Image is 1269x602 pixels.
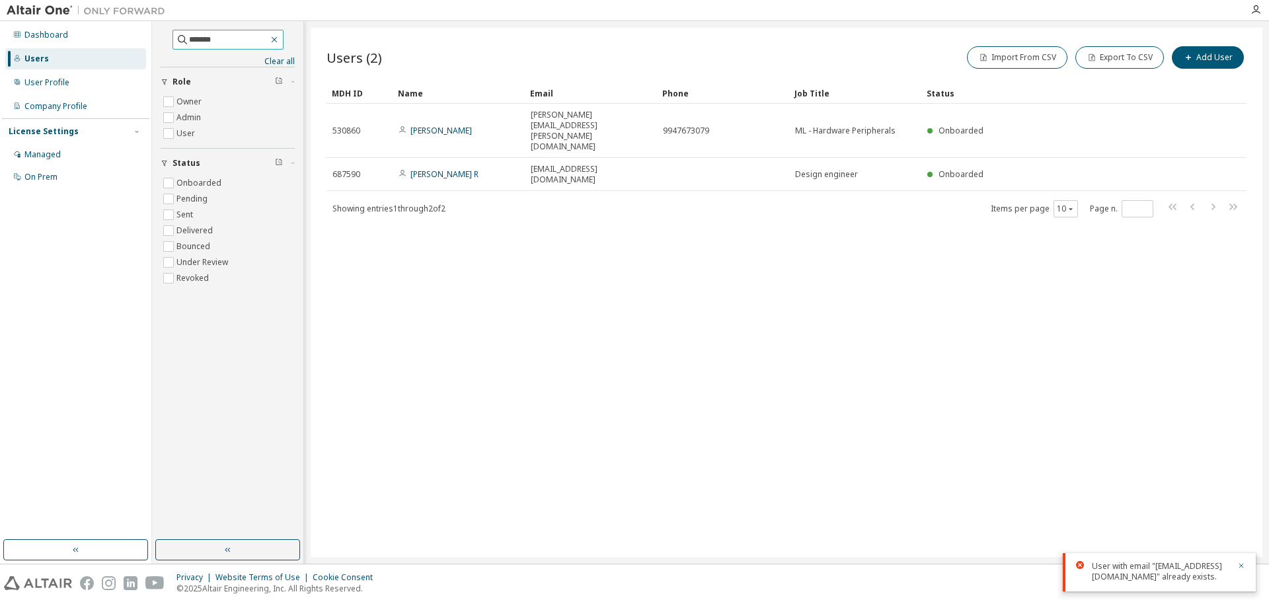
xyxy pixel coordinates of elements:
div: Managed [24,149,61,160]
label: Delivered [176,223,215,239]
div: Cookie Consent [313,572,381,583]
div: Company Profile [24,101,87,112]
label: Onboarded [176,175,224,191]
div: Email [530,83,652,104]
img: linkedin.svg [124,576,137,590]
label: Revoked [176,270,211,286]
div: License Settings [9,126,79,137]
label: Sent [176,207,196,223]
div: On Prem [24,172,58,182]
div: Status [927,83,1178,104]
span: Users (2) [327,48,382,67]
span: Items per page [991,200,1078,217]
button: Import From CSV [967,46,1067,69]
span: Onboarded [939,169,983,180]
div: User Profile [24,77,69,88]
img: altair_logo.svg [4,576,72,590]
img: youtube.svg [145,576,165,590]
span: Page n. [1090,200,1153,217]
label: Owner [176,94,204,110]
div: User with email "[EMAIL_ADDRESS][DOMAIN_NAME]" already exists. [1092,561,1229,582]
div: Privacy [176,572,215,583]
div: Name [398,83,519,104]
label: User [176,126,198,141]
span: Onboarded [939,125,983,136]
span: ML - Hardware Peripherals [795,126,896,136]
p: © 2025 Altair Engineering, Inc. All Rights Reserved. [176,583,381,594]
label: Under Review [176,254,231,270]
label: Admin [176,110,204,126]
span: [PERSON_NAME][EMAIL_ADDRESS][PERSON_NAME][DOMAIN_NAME] [531,110,651,152]
span: Clear filter [275,77,283,87]
div: Job Title [794,83,916,104]
label: Bounced [176,239,213,254]
span: 530860 [332,126,360,136]
div: Users [24,54,49,64]
label: Pending [176,191,210,207]
div: Dashboard [24,30,68,40]
span: Clear filter [275,158,283,169]
button: Role [161,67,295,96]
span: Design engineer [795,169,858,180]
span: Role [173,77,191,87]
img: instagram.svg [102,576,116,590]
a: [PERSON_NAME] R [410,169,479,180]
div: Website Terms of Use [215,572,313,583]
span: 9947673079 [663,126,709,136]
span: Status [173,158,200,169]
img: Altair One [7,4,172,17]
button: Status [161,149,295,178]
span: Showing entries 1 through 2 of 2 [332,203,445,214]
a: Clear all [161,56,295,67]
button: Export To CSV [1075,46,1164,69]
span: [EMAIL_ADDRESS][DOMAIN_NAME] [531,164,651,185]
div: Phone [662,83,784,104]
button: Add User [1172,46,1244,69]
button: 10 [1057,204,1075,214]
a: [PERSON_NAME] [410,125,472,136]
span: 687590 [332,169,360,180]
div: MDH ID [332,83,387,104]
img: facebook.svg [80,576,94,590]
